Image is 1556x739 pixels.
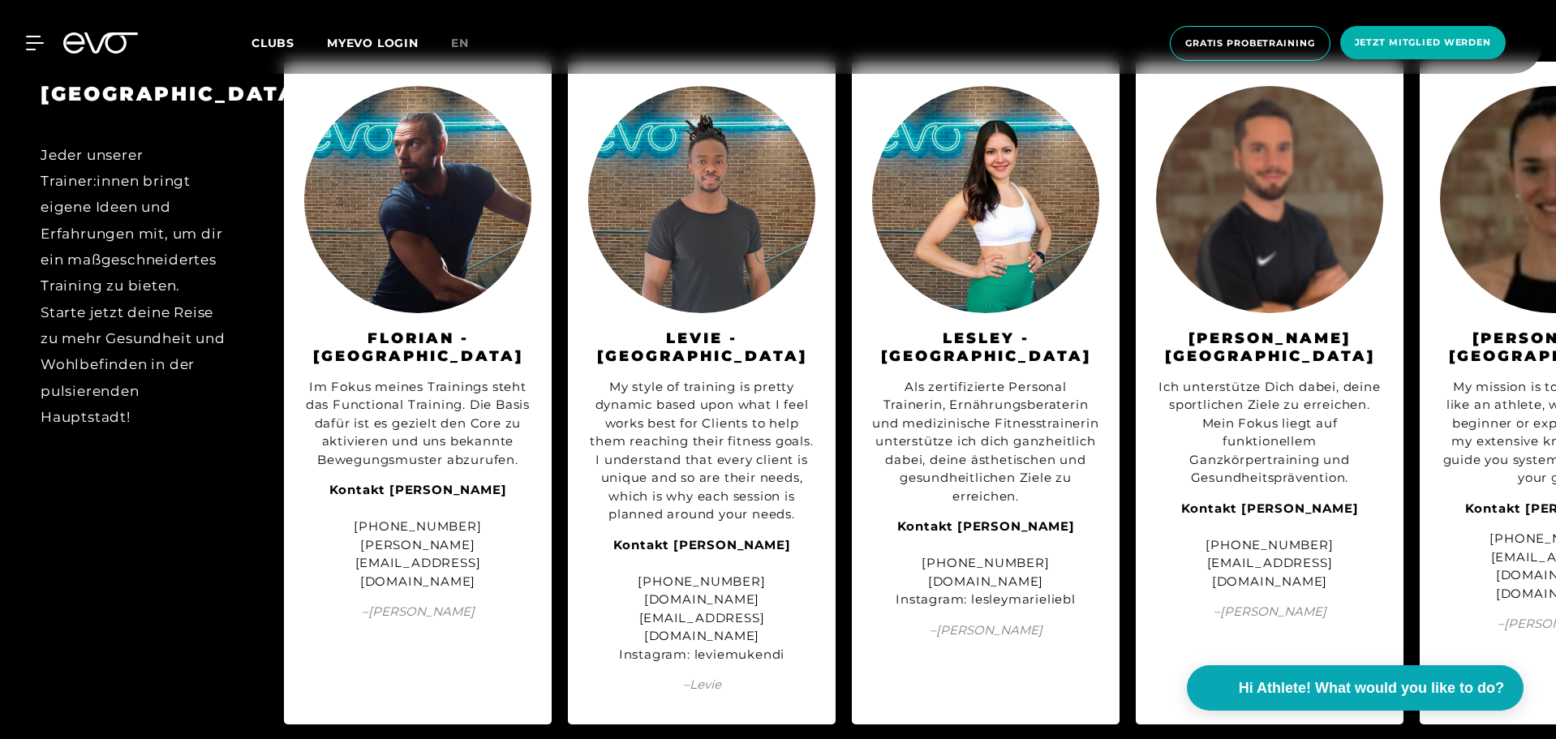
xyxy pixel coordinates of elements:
a: Gratis Probetraining [1165,26,1335,61]
a: en [451,34,488,53]
img: Lesley Marie [872,86,1099,313]
span: en [451,36,469,50]
h3: Lesley - [GEOGRAPHIC_DATA] [872,329,1099,366]
div: My style of training is pretty dynamic based upon what I feel works best for Clients to help them... [588,378,815,524]
span: – [PERSON_NAME] [1156,603,1383,621]
strong: Kontakt [PERSON_NAME] [329,482,507,497]
div: Als zertifizierte Personal Trainerin, Ernährungsberaterin und medizinische Fitnesstrainerin unter... [872,378,1099,506]
img: Levie [588,86,815,313]
span: Gratis Probetraining [1185,37,1315,50]
h3: Levie - [GEOGRAPHIC_DATA] [588,329,815,366]
button: Hi Athlete! What would you like to do? [1187,665,1524,711]
img: Michael [1156,86,1383,313]
div: [PHONE_NUMBER] [DOMAIN_NAME][EMAIL_ADDRESS][DOMAIN_NAME] Instagram: leviemukendi [588,536,815,664]
strong: Kontakt [PERSON_NAME] [897,518,1075,534]
span: Jetzt Mitglied werden [1355,36,1491,49]
div: Jeder unserer Trainer:innen bringt eigene Ideen und Erfahrungen mit, um dir ein maßgeschneidertes... [41,142,227,430]
h3: [GEOGRAPHIC_DATA] [41,82,227,106]
div: Ich unterstütze Dich dabei, deine sportlichen Ziele zu erreichen. Mein Fokus liegt auf funktionel... [1156,378,1383,488]
strong: Kontakt [PERSON_NAME] [1181,501,1359,516]
span: Clubs [251,36,294,50]
div: [PHONE_NUMBER] [DOMAIN_NAME] Instagram: lesleymarieliebl [872,518,1099,609]
span: – Levie [588,676,815,694]
strong: Kontakt [PERSON_NAME] [613,537,791,552]
h3: [PERSON_NAME][GEOGRAPHIC_DATA] [1156,329,1383,366]
span: – [PERSON_NAME] [304,603,531,621]
a: Jetzt Mitglied werden [1335,26,1511,61]
h3: Florian - [GEOGRAPHIC_DATA] [304,329,531,366]
a: MYEVO LOGIN [327,36,419,50]
div: [PHONE_NUMBER] [PERSON_NAME][EMAIL_ADDRESS][DOMAIN_NAME] [304,481,531,591]
div: [PHONE_NUMBER] [EMAIL_ADDRESS][DOMAIN_NAME] [1156,500,1383,591]
span: Hi Athlete! What would you like to do? [1239,677,1504,699]
span: – [PERSON_NAME] [872,621,1099,640]
img: Florian [304,86,531,313]
a: Clubs [251,35,327,50]
div: Im Fokus meines Trainings steht das Functional Training. Die Basis dafür ist es gezielt den Core ... [304,378,531,470]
